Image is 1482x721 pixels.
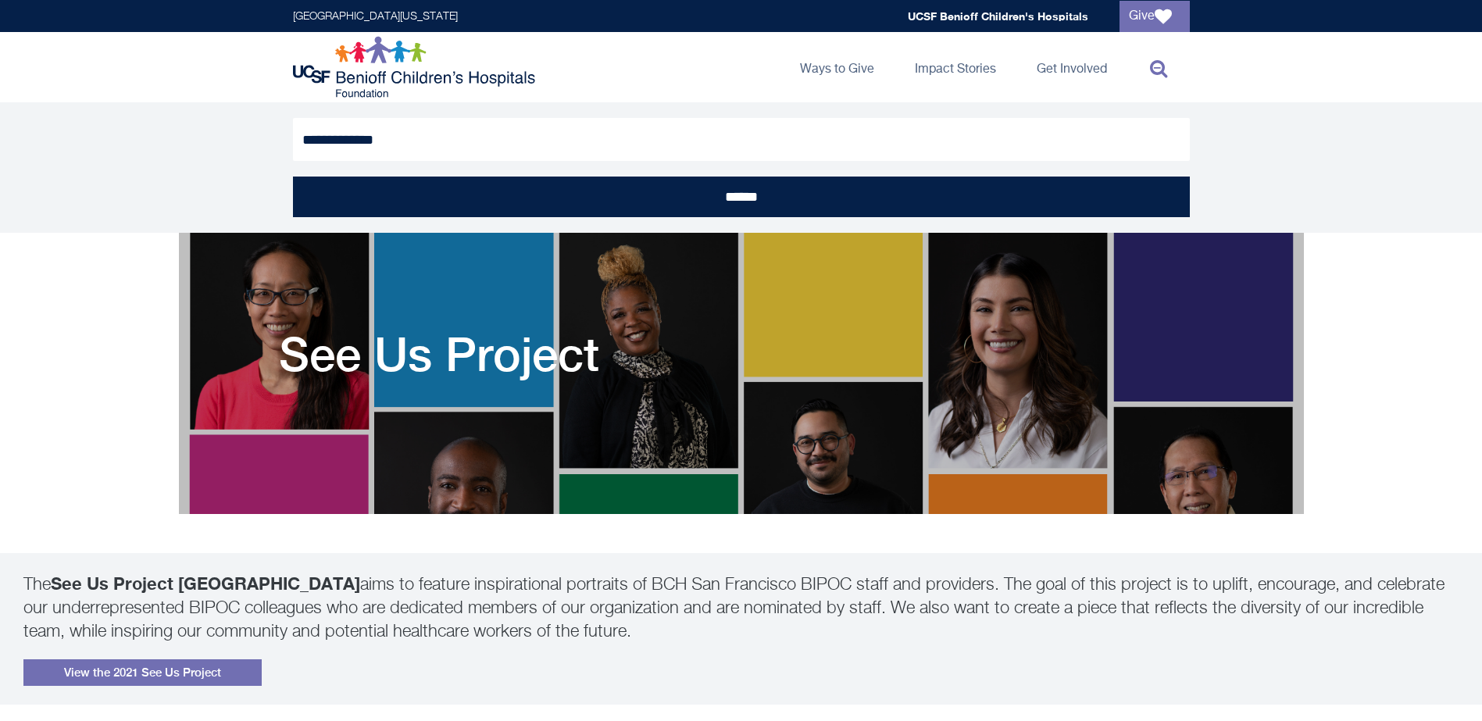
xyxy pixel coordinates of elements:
[51,573,360,594] strong: See Us Project [GEOGRAPHIC_DATA]
[279,327,599,381] h1: See Us Project
[787,32,887,102] a: Ways to Give
[908,9,1088,23] a: UCSF Benioff Children's Hospitals
[293,11,458,22] a: [GEOGRAPHIC_DATA][US_STATE]
[23,572,1459,644] p: The aims to feature inspirational portraits of BCH San Francisco BIPOC staff and providers. The g...
[902,32,1009,102] a: Impact Stories
[1120,1,1190,32] a: Give
[1024,32,1120,102] a: Get Involved
[293,36,539,98] img: Logo for UCSF Benioff Children's Hospitals Foundation
[23,659,262,686] a: View the 2021 See Us Project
